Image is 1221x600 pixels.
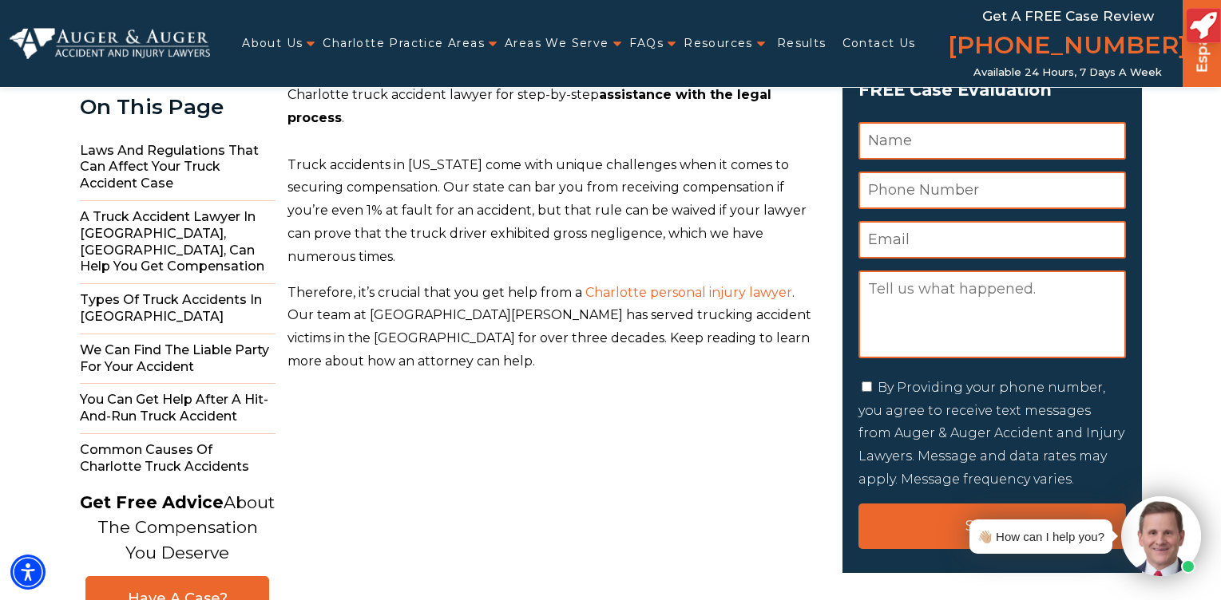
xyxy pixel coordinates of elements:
span: FREE Case Evaluation [858,75,1126,105]
a: FAQs [629,27,664,60]
span: Truck accidents in [US_STATE] come with unique challenges when it comes to securing compensation.... [287,157,807,264]
div: 👋🏼 How can I help you? [977,526,1104,547]
span: You Can Get Help After a Hit-and-Run Truck Accident [80,384,276,434]
span: . [342,110,344,125]
a: Charlotte Practice Areas [323,27,485,60]
span: Therefore, it’s crucial that you get help from a [287,285,582,300]
span: A Truck Accident Lawyer in [GEOGRAPHIC_DATA], [GEOGRAPHIC_DATA], Can Help You Get Compensation [80,201,276,284]
a: Resources [684,27,753,60]
span: Laws and Regulations that Can Affect Your Truck Accident Case [80,135,276,201]
a: Charlotte personal injury lawyer [582,285,792,300]
span: . Our team at [GEOGRAPHIC_DATA][PERSON_NAME] has served trucking accident victims in the [GEOGRAP... [287,285,811,369]
span: Common Causes of Charlotte Truck Accidents [80,434,276,484]
label: By Providing your phone number, you agree to receive text messages from Auger & Auger Accident an... [858,380,1124,487]
a: About Us [242,27,303,60]
div: On This Page [80,96,276,119]
img: Intaker widget Avatar [1121,496,1201,576]
span: We Can Find the Liable Party for Your Accident [80,334,276,385]
span: Types of Truck Accidents in [GEOGRAPHIC_DATA] [80,284,276,334]
input: Name [858,122,1126,160]
span: Get a FREE Case Review [982,8,1154,24]
input: Submit [858,503,1126,549]
span: Available 24 Hours, 7 Days a Week [973,66,1162,79]
a: Contact Us [842,27,916,60]
div: Accessibility Menu [10,555,46,590]
img: Auger & Auger Accident and Injury Lawyers Logo [10,28,210,58]
a: [PHONE_NUMBER] [948,28,1187,66]
input: Phone Number [858,172,1126,209]
b: assistance with the legal process [287,87,771,125]
a: Areas We Serve [505,27,609,60]
strong: Get Free Advice [80,492,224,512]
span: You can take immediate action to improve your situation after a collision with a commercial vehic... [287,41,802,102]
a: Results [777,27,827,60]
p: About The Compensation You Deserve [80,490,275,566]
input: Email [858,221,1126,259]
span: Charlotte personal injury lawyer [585,285,792,300]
